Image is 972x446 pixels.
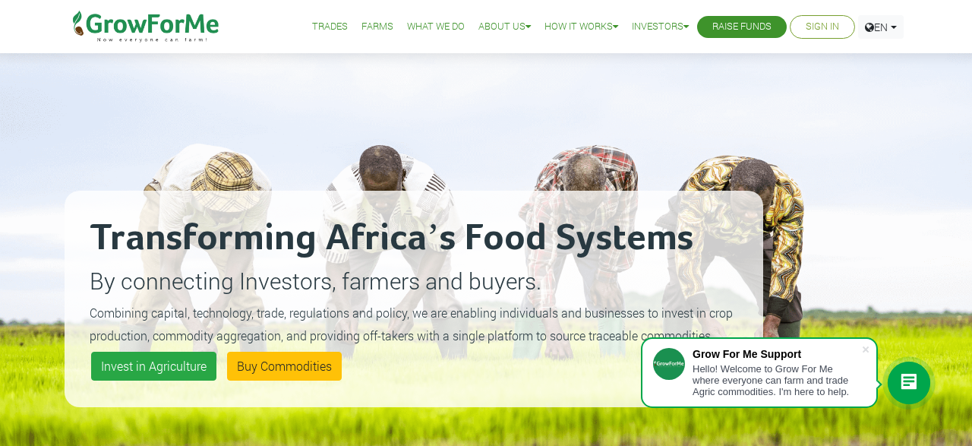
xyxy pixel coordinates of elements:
a: How it Works [544,19,618,35]
a: EN [858,15,904,39]
a: Sign In [806,19,839,35]
a: Buy Commodities [227,352,342,381]
div: Grow For Me Support [693,348,861,360]
div: Hello! Welcome to Grow For Me where everyone can farm and trade Agric commodities. I'm here to help. [693,363,861,397]
a: Trades [312,19,348,35]
small: Combining capital, technology, trade, regulations and policy, we are enabling individuals and bus... [90,305,733,343]
a: Raise Funds [712,19,772,35]
a: Farms [361,19,393,35]
a: What We Do [407,19,465,35]
a: Investors [632,19,689,35]
p: By connecting Investors, farmers and buyers. [90,264,738,298]
h2: Transforming Africa’s Food Systems [90,216,738,261]
a: Invest in Agriculture [91,352,216,381]
a: About Us [478,19,531,35]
